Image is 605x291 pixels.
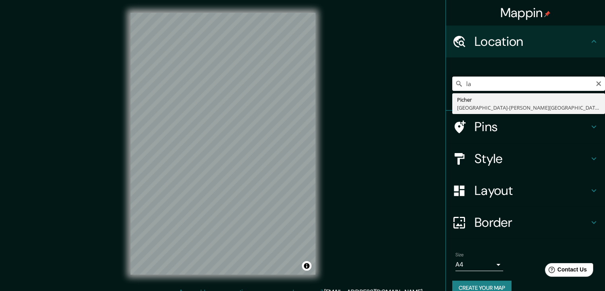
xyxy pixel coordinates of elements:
[457,96,600,104] div: Picher
[534,260,596,282] iframe: Help widget launcher
[446,175,605,206] div: Layout
[475,151,589,167] h4: Style
[457,104,600,112] div: [GEOGRAPHIC_DATA]-[PERSON_NAME][GEOGRAPHIC_DATA], [GEOGRAPHIC_DATA], [GEOGRAPHIC_DATA]
[446,26,605,57] div: Location
[475,119,589,135] h4: Pins
[455,252,464,258] label: Size
[475,183,589,199] h4: Layout
[475,214,589,230] h4: Border
[130,13,315,275] canvas: Map
[544,11,551,17] img: pin-icon.png
[455,258,503,271] div: A4
[446,143,605,175] div: Style
[302,261,311,271] button: Toggle attribution
[595,79,602,87] button: Clear
[452,77,605,91] input: Pick your city or area
[500,5,551,21] h4: Mappin
[446,206,605,238] div: Border
[475,33,589,49] h4: Location
[446,111,605,143] div: Pins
